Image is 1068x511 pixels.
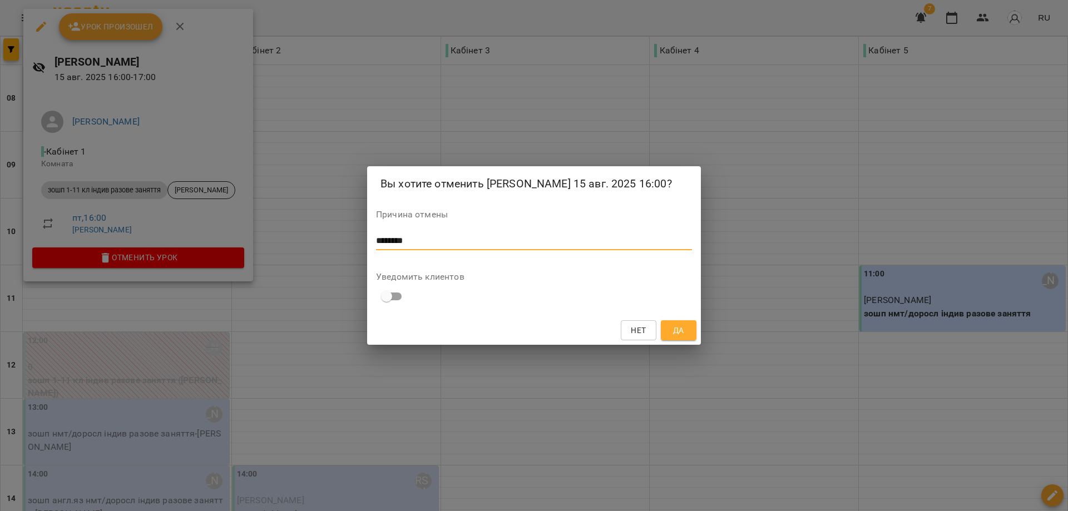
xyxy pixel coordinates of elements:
[621,320,656,340] button: Нет
[661,320,696,340] button: Да
[631,324,646,337] span: Нет
[376,272,692,281] label: Уведомить клиентов
[673,324,684,337] span: Да
[380,175,688,192] h2: Вы хотите отменить [PERSON_NAME] 15 авг. 2025 16:00?
[376,210,692,219] label: Причина отмены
